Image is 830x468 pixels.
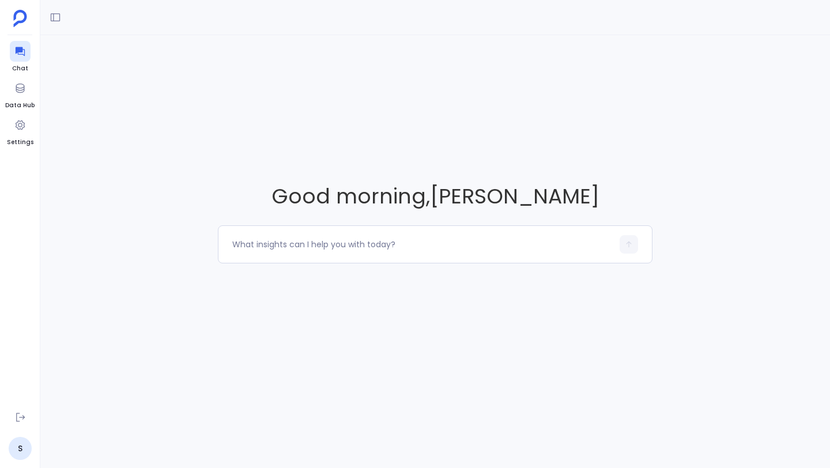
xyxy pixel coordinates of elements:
[7,138,33,147] span: Settings
[13,10,27,27] img: petavue logo
[10,41,31,73] a: Chat
[10,64,31,73] span: Chat
[5,101,35,110] span: Data Hub
[218,182,652,211] span: Good morning , [PERSON_NAME]
[9,437,32,460] a: S
[7,115,33,147] a: Settings
[5,78,35,110] a: Data Hub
